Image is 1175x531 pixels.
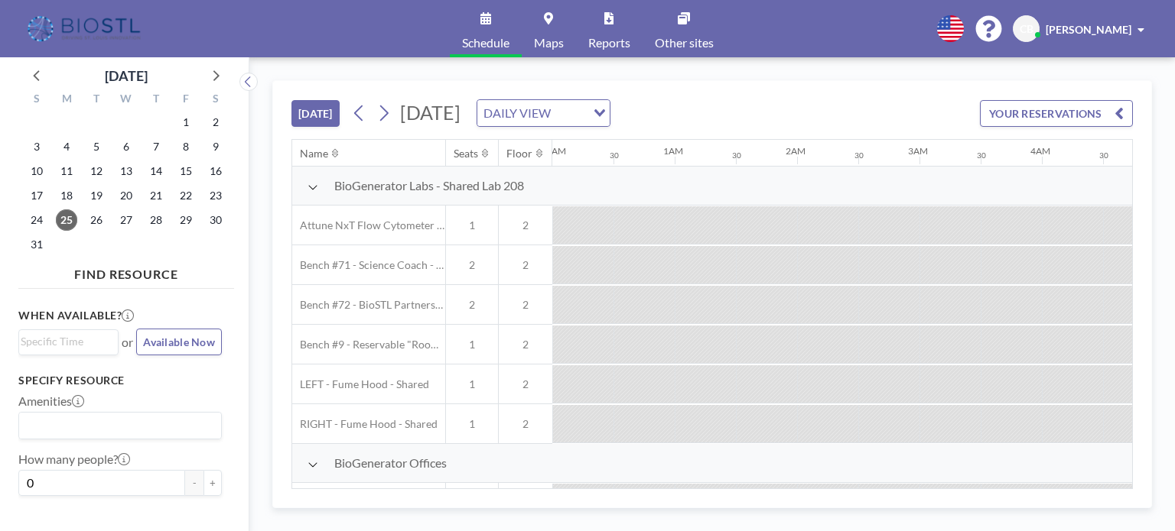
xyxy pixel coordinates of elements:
[499,417,552,431] span: 2
[185,470,203,496] button: -
[56,160,77,182] span: Monday, August 11, 2025
[205,112,226,133] span: Saturday, August 2, 2025
[462,37,509,49] span: Schedule
[446,417,498,431] span: 1
[86,209,107,231] span: Tuesday, August 26, 2025
[116,185,137,206] span: Wednesday, August 20, 2025
[205,185,226,206] span: Saturday, August 23, 2025
[292,258,445,272] span: Bench #71 - Science Coach - BioSTL Bench
[26,209,47,231] span: Sunday, August 24, 2025
[292,298,445,312] span: Bench #72 - BioSTL Partnerships & Apprenticeships Bench
[1046,23,1131,36] span: [PERSON_NAME]
[56,185,77,206] span: Monday, August 18, 2025
[21,333,109,350] input: Search for option
[205,136,226,157] span: Saturday, August 9, 2025
[52,90,82,110] div: M
[143,335,215,348] span: Available Now
[18,393,84,409] label: Amenities
[292,338,445,351] span: Bench #9 - Reservable "RoomZilla" Bench
[145,160,167,182] span: Thursday, August 14, 2025
[145,185,167,206] span: Thursday, August 21, 2025
[1099,151,1108,160] div: 30
[446,377,498,391] span: 1
[292,417,438,431] span: RIGHT - Fume Hood - Shared
[175,112,197,133] span: Friday, August 1, 2025
[506,147,532,160] div: Floor
[300,147,328,160] div: Name
[86,136,107,157] span: Tuesday, August 5, 2025
[56,136,77,157] span: Monday, August 4, 2025
[26,185,47,206] span: Sunday, August 17, 2025
[499,377,552,391] span: 2
[26,234,47,255] span: Sunday, August 31, 2025
[908,145,928,157] div: 3AM
[122,335,133,350] span: or
[86,160,107,182] span: Tuesday, August 12, 2025
[203,470,222,496] button: +
[175,160,197,182] span: Friday, August 15, 2025
[26,136,47,157] span: Sunday, August 3, 2025
[477,100,610,126] div: Search for option
[454,147,478,160] div: Seats
[205,209,226,231] span: Saturday, August 30, 2025
[446,298,498,312] span: 2
[541,145,566,157] div: 12AM
[446,338,498,351] span: 1
[21,416,213,435] input: Search for option
[1020,22,1033,36] span: CB
[86,185,107,206] span: Tuesday, August 19, 2025
[141,90,171,110] div: T
[400,101,461,124] span: [DATE]
[499,219,552,232] span: 2
[175,209,197,231] span: Friday, August 29, 2025
[19,330,118,353] div: Search for option
[655,37,714,49] span: Other sites
[105,65,148,86] div: [DATE]
[136,329,222,355] button: Available Now
[499,298,552,312] span: 2
[499,338,552,351] span: 2
[534,37,564,49] span: Maps
[171,90,200,110] div: F
[291,100,340,127] button: [DATE]
[499,258,552,272] span: 2
[205,160,226,182] span: Saturday, August 16, 2025
[200,90,230,110] div: S
[663,145,683,157] div: 1AM
[18,261,234,282] h4: FIND RESOURCE
[22,90,52,110] div: S
[786,145,806,157] div: 2AM
[292,377,429,391] span: LEFT - Fume Hood - Shared
[19,413,221,439] div: Search for option
[977,151,986,160] div: 30
[446,219,498,232] span: 1
[145,136,167,157] span: Thursday, August 7, 2025
[24,14,146,44] img: organization-logo
[292,219,445,232] span: Attune NxT Flow Cytometer - Bench #25
[480,103,554,123] span: DAILY VIEW
[854,151,864,160] div: 30
[116,136,137,157] span: Wednesday, August 6, 2025
[18,374,222,387] h3: Specify resource
[610,151,619,160] div: 30
[588,37,630,49] span: Reports
[175,185,197,206] span: Friday, August 22, 2025
[175,136,197,157] span: Friday, August 8, 2025
[980,100,1133,127] button: YOUR RESERVATIONS
[732,151,741,160] div: 30
[446,258,498,272] span: 2
[116,160,137,182] span: Wednesday, August 13, 2025
[56,209,77,231] span: Monday, August 25, 2025
[26,160,47,182] span: Sunday, August 10, 2025
[116,209,137,231] span: Wednesday, August 27, 2025
[112,90,142,110] div: W
[334,178,524,193] span: BioGenerator Labs - Shared Lab 208
[82,90,112,110] div: T
[555,103,584,123] input: Search for option
[334,455,447,471] span: BioGenerator Offices
[1030,145,1050,157] div: 4AM
[145,209,167,231] span: Thursday, August 28, 2025
[18,452,130,467] label: How many people?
